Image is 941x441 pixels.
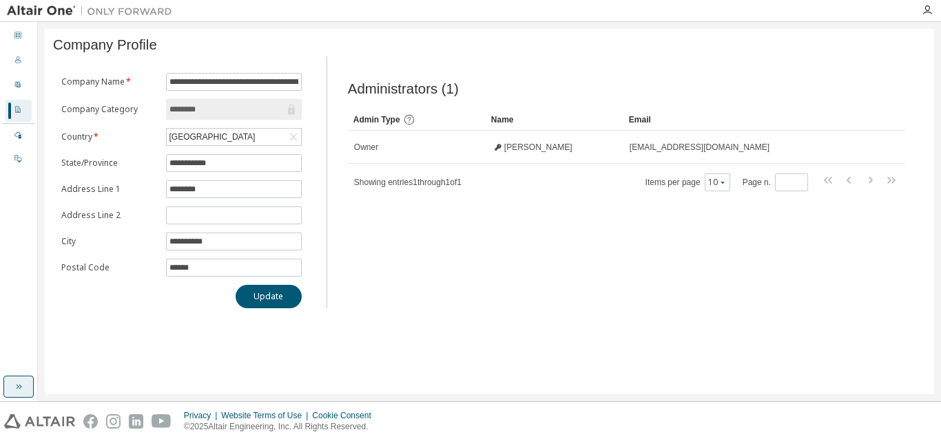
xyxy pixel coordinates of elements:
[61,76,158,87] label: Company Name
[61,184,158,195] label: Address Line 1
[61,131,158,142] label: Country
[53,37,157,53] span: Company Profile
[61,236,158,247] label: City
[312,410,379,421] div: Cookie Consent
[83,414,98,429] img: facebook.svg
[167,129,301,145] div: [GEOGRAPHIC_DATA]
[6,125,32,147] div: Managed
[236,285,302,308] button: Update
[7,4,179,18] img: Altair One
[61,104,158,115] label: Company Category
[106,414,121,429] img: instagram.svg
[504,142,572,153] span: [PERSON_NAME]
[6,149,32,171] div: On Prem
[491,109,618,131] div: Name
[348,81,459,97] span: Administrators (1)
[629,109,867,131] div: Email
[353,115,400,125] span: Admin Type
[184,410,221,421] div: Privacy
[6,50,32,72] div: Users
[184,421,380,433] p: © 2025 Altair Engineering, Inc. All Rights Reserved.
[354,142,378,153] span: Owner
[354,178,462,187] span: Showing entries 1 through 1 of 1
[167,129,258,144] div: [GEOGRAPHIC_DATA]
[6,100,32,122] div: Company Profile
[221,410,312,421] div: Website Terms of Use
[743,173,808,191] span: Page n.
[6,75,32,97] div: User Profile
[61,210,158,221] label: Address Line 2
[6,25,32,47] div: Dashboard
[645,173,730,191] span: Items per page
[129,414,143,429] img: linkedin.svg
[708,177,727,188] button: 10
[152,414,172,429] img: youtube.svg
[4,414,75,429] img: altair_logo.svg
[630,142,769,153] span: [EMAIL_ADDRESS][DOMAIN_NAME]
[61,262,158,273] label: Postal Code
[61,158,158,169] label: State/Province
